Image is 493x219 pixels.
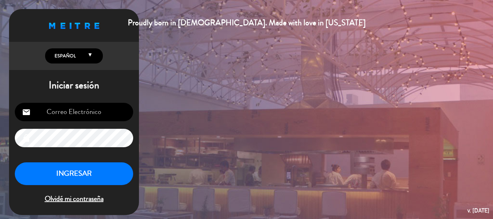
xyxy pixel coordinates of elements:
i: email [22,108,31,117]
div: v. [DATE] [467,206,489,215]
input: Correo Electrónico [15,103,133,121]
span: Olvidé mi contraseña [15,193,133,205]
span: Español [53,52,76,60]
button: INGRESAR [15,162,133,185]
i: lock [22,134,31,143]
h1: Iniciar sesión [9,79,139,92]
